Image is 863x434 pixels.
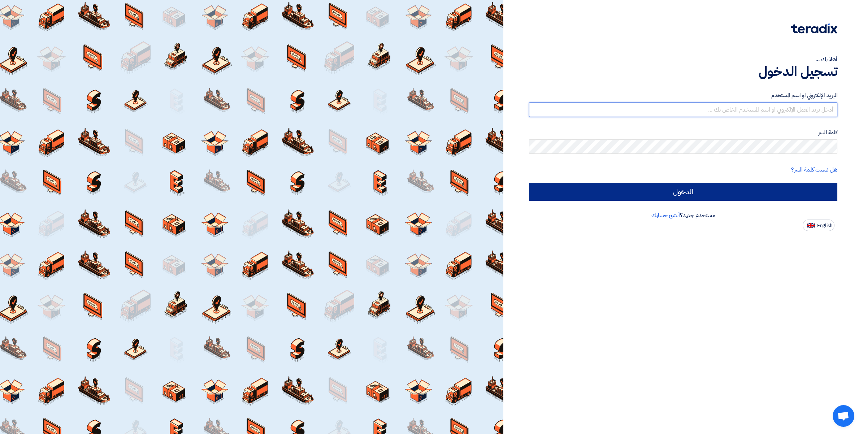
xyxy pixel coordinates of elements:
a: Open chat [833,405,854,427]
input: الدخول [529,183,837,201]
button: English [803,220,834,231]
label: البريد الإلكتروني او اسم المستخدم [529,91,837,100]
label: كلمة السر [529,129,837,137]
a: أنشئ حسابك [651,211,680,220]
h1: تسجيل الدخول [529,64,837,79]
span: English [817,223,832,228]
a: هل نسيت كلمة السر؟ [791,165,837,174]
input: أدخل بريد العمل الإلكتروني او اسم المستخدم الخاص بك ... [529,103,837,117]
img: Teradix logo [791,23,837,34]
div: مستخدم جديد؟ [529,211,837,220]
div: أهلا بك ... [529,55,837,64]
img: en-US.png [807,223,815,228]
